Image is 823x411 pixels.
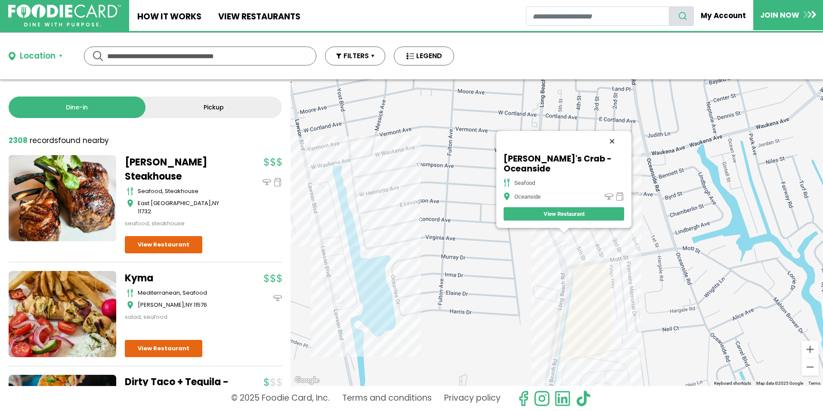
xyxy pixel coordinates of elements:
div: , [138,301,232,309]
span: Map data ©2025 Google [756,381,803,386]
p: © 2025 Foodie Card, Inc. [231,390,330,407]
button: LEGEND [394,47,454,65]
img: cutlery_icon.svg [127,187,133,196]
img: dinein_icon.svg [263,178,271,187]
div: found nearby [9,135,109,146]
button: Zoom in [801,341,819,358]
button: Zoom out [801,358,819,376]
a: Dirty Taco + Tequila - Patchogue [125,375,232,403]
div: Location [20,50,56,62]
div: Oceanside [514,193,541,200]
img: linkedin.svg [554,390,571,407]
button: Close [602,131,622,152]
a: Pickup [145,97,282,118]
span: NY [212,199,219,207]
a: Terms [808,381,820,386]
button: search [669,6,694,26]
img: map_icon.svg [127,301,133,309]
a: Dine-in [9,97,145,118]
a: Kyma [125,271,232,285]
a: Terms and conditions [342,390,432,407]
a: My Account [694,6,753,25]
strong: 2308 [9,135,28,146]
img: Google [293,375,321,386]
img: cutlery_icon.png [504,178,510,187]
a: View Restaurant [504,207,624,221]
div: mediterranean, seafood [138,289,232,297]
input: restaurant search [526,6,669,26]
img: cutlery_icon.svg [127,289,133,297]
a: [PERSON_NAME] Steakhouse [125,155,232,184]
svg: check us out on facebook [515,390,532,407]
span: [PERSON_NAME] [138,301,184,309]
div: , [138,199,232,216]
img: pickup_icon.png [616,192,624,201]
a: View Restaurant [125,340,202,357]
button: Keyboard shortcuts [714,380,751,386]
span: 11576 [194,301,207,309]
img: FoodieCard; Eat, Drink, Save, Donate [8,4,121,27]
span: records [30,135,58,146]
span: 11732 [138,207,151,215]
div: seafood [514,180,535,186]
div: seafood, steakhouse [138,187,232,196]
img: tiktok.svg [575,390,591,407]
img: dinein_icon.svg [273,294,282,302]
div: salad, seafood [125,313,232,321]
img: map_icon.png [504,192,510,201]
a: View Restaurant [125,236,202,253]
img: map_icon.svg [127,199,133,208]
img: pickup_icon.svg [273,178,282,187]
h5: [PERSON_NAME]'s Crab - Oceanside [504,154,624,174]
a: Open this area in Google Maps (opens a new window) [293,375,321,386]
button: FILTERS [325,47,385,65]
span: East [GEOGRAPHIC_DATA] [138,199,211,207]
img: dinein_icon.png [605,192,613,201]
div: seafood, steakhouse [125,219,232,228]
a: Privacy policy [444,390,501,407]
span: NY [186,301,192,309]
button: Location [9,50,62,62]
